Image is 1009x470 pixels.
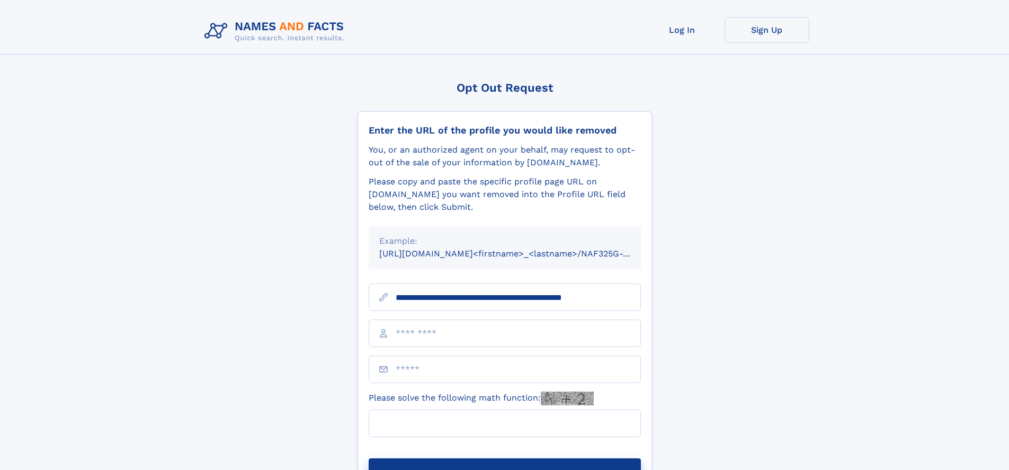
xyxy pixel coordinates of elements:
label: Please solve the following math function: [369,392,594,405]
div: Example: [379,235,630,247]
a: Sign Up [725,17,809,43]
div: You, or an authorized agent on your behalf, may request to opt-out of the sale of your informatio... [369,144,641,169]
a: Log In [640,17,725,43]
div: Opt Out Request [358,81,652,94]
small: [URL][DOMAIN_NAME]<firstname>_<lastname>/NAF325G-xxxxxxxx [379,249,661,259]
div: Please copy and paste the specific profile page URL on [DOMAIN_NAME] you want removed into the Pr... [369,175,641,214]
img: Logo Names and Facts [200,17,353,46]
div: Enter the URL of the profile you would like removed [369,125,641,136]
